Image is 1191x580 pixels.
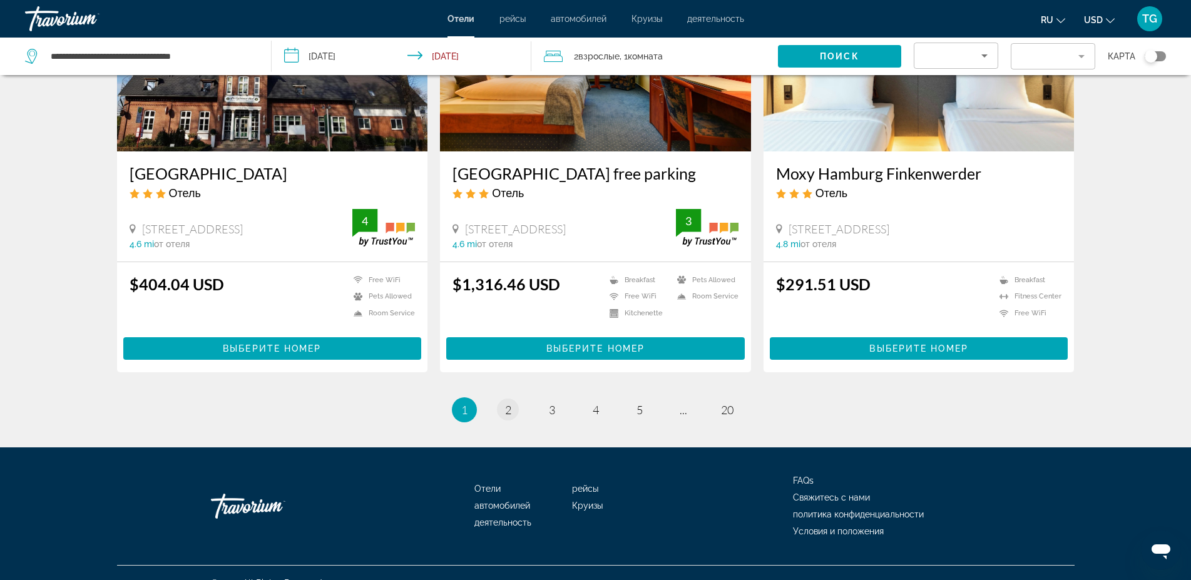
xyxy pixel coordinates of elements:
button: User Menu [1133,6,1166,32]
ins: $404.04 USD [130,275,224,293]
span: Взрослые [578,51,620,61]
span: Поиск [820,51,859,61]
button: Выберите номер [446,337,745,360]
button: Выберите номер [123,337,422,360]
button: Выберите номер [770,337,1068,360]
button: Check-in date: Oct 3, 2025 Check-out date: Oct 5, 2025 [272,38,531,75]
ins: $1,316.46 USD [452,275,560,293]
li: Breakfast [993,275,1061,285]
span: 20 [721,403,734,417]
h3: [GEOGRAPHIC_DATA] free parking [452,164,739,183]
div: 3 [676,213,701,228]
li: Pets Allowed [671,275,739,285]
span: от отеля [154,239,190,249]
span: Отель [492,186,524,200]
span: 1 [461,403,468,417]
a: политика конфиденциальности [793,509,924,519]
a: рейсы [499,14,526,24]
span: Выберите номер [223,343,321,354]
span: 4.6 mi [452,239,477,249]
a: Свяжитесь с нами [793,492,870,502]
button: Поиск [778,45,901,68]
a: Moxy Hamburg Finkenwerder [776,164,1062,183]
a: Круизы [631,14,662,24]
li: Free WiFi [347,275,415,285]
span: 2 [505,403,511,417]
a: FAQs [793,476,814,486]
nav: Pagination [117,397,1075,422]
li: Room Service [671,292,739,302]
span: ru [1041,15,1053,25]
span: от отеля [477,239,513,249]
a: Выберите номер [123,340,422,354]
button: Toggle map [1135,51,1166,62]
span: карта [1108,48,1135,65]
span: Выберите номер [546,343,645,354]
a: автомобилей [551,14,606,24]
button: Change currency [1084,11,1115,29]
span: 5 [636,403,643,417]
a: рейсы [572,484,598,494]
span: Отель [815,186,847,200]
span: , 1 [620,48,663,65]
a: Отели [447,14,474,24]
span: 4.8 mi [776,239,800,249]
div: 3 star Hotel [452,186,739,200]
li: Breakfast [603,275,671,285]
span: Отель [169,186,201,200]
a: Travorium [211,487,336,525]
a: [GEOGRAPHIC_DATA] [130,164,416,183]
span: ... [680,403,687,417]
button: Change language [1041,11,1065,29]
a: Выберите номер [770,340,1068,354]
span: TG [1142,13,1157,25]
button: Travelers: 2 adults, 0 children [531,38,778,75]
a: Travorium [25,3,150,35]
a: автомобилей [474,501,530,511]
li: Free WiFi [603,292,671,302]
a: деятельность [687,14,744,24]
span: 2 [574,48,620,65]
div: 3 star Hotel [776,186,1062,200]
img: trustyou-badge.svg [676,209,739,246]
a: Выберите номер [446,340,745,354]
li: Fitness Center [993,292,1061,302]
span: Комната [628,51,663,61]
span: [STREET_ADDRESS] [142,222,243,236]
div: 3 star Hotel [130,186,416,200]
img: trustyou-badge.svg [352,209,415,246]
span: 3 [549,403,555,417]
li: Room Service [347,308,415,318]
a: деятельность [474,517,531,527]
span: Выберите номер [869,343,968,354]
a: Круизы [572,501,603,511]
li: Pets Allowed [347,292,415,302]
span: 4 [593,403,599,417]
mat-select: Sort by [924,48,988,63]
ins: $291.51 USD [776,275,871,293]
iframe: Schaltfläche zum Öffnen des Messaging-Fensters [1141,530,1181,570]
li: Free WiFi [993,308,1061,318]
span: от отеля [800,239,836,249]
span: [STREET_ADDRESS] [465,222,566,236]
span: [STREET_ADDRESS] [789,222,889,236]
button: Filter [1011,43,1095,70]
a: Условия и положения [793,526,884,536]
a: Отели [474,484,501,494]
